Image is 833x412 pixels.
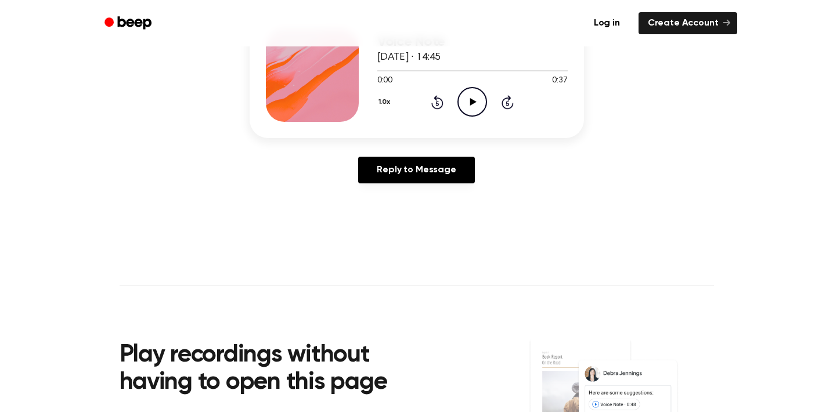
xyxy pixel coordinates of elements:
[377,52,441,63] span: [DATE] · 14:45
[582,10,632,37] a: Log in
[377,92,395,112] button: 1.0x
[639,12,737,34] a: Create Account
[552,75,567,87] span: 0:37
[358,157,474,183] a: Reply to Message
[120,342,432,397] h2: Play recordings without having to open this page
[377,75,392,87] span: 0:00
[96,12,162,35] a: Beep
